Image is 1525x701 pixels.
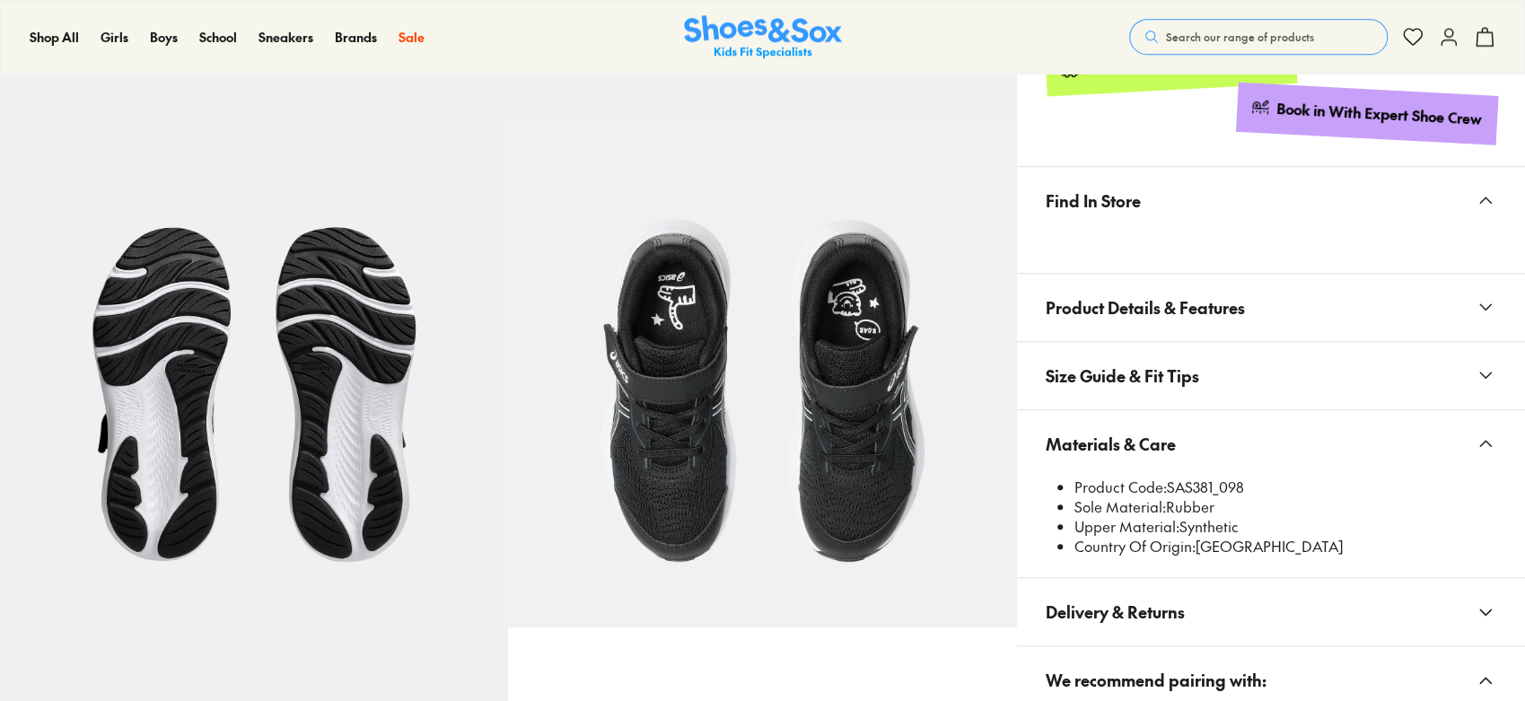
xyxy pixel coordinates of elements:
[1017,410,1525,478] button: Materials & Care
[30,28,79,46] span: Shop All
[1046,174,1141,227] span: Find In Store
[1046,417,1176,470] span: Materials & Care
[199,28,237,47] a: School
[259,28,313,47] a: Sneakers
[1074,517,1496,537] li: Synthetic
[1236,82,1497,144] a: Book in With Expert Shoe Crew
[30,28,79,47] a: Shop All
[399,28,425,47] a: Sale
[1074,497,1496,517] li: Rubber
[1276,99,1483,129] div: Book in With Expert Shoe Crew
[1046,234,1496,251] iframe: Find in Store
[150,28,178,47] a: Boys
[101,28,128,46] span: Girls
[1166,29,1314,45] span: Search our range of products
[1074,536,1196,556] span: Country Of Origin:
[1046,281,1245,334] span: Product Details & Features
[1017,167,1525,234] button: Find In Store
[259,28,313,46] span: Sneakers
[335,28,377,47] a: Brands
[1074,537,1496,556] li: [GEOGRAPHIC_DATA]
[1017,274,1525,341] button: Product Details & Features
[1129,19,1388,55] button: Search our range of products
[1074,478,1496,497] li: SAS381_098
[1046,349,1199,402] span: Size Guide & Fit Tips
[1017,578,1525,645] button: Delivery & Returns
[150,28,178,46] span: Boys
[1074,496,1166,516] span: Sole Material:
[1074,516,1179,536] span: Upper Material:
[101,28,128,47] a: Girls
[508,119,1016,627] img: 9-498697_1
[1017,342,1525,409] button: Size Guide & Fit Tips
[335,28,377,46] span: Brands
[1046,585,1185,638] span: Delivery & Returns
[684,15,842,59] a: Shoes & Sox
[199,28,237,46] span: School
[684,15,842,59] img: SNS_Logo_Responsive.svg
[399,28,425,46] span: Sale
[1074,477,1167,496] span: Product Code:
